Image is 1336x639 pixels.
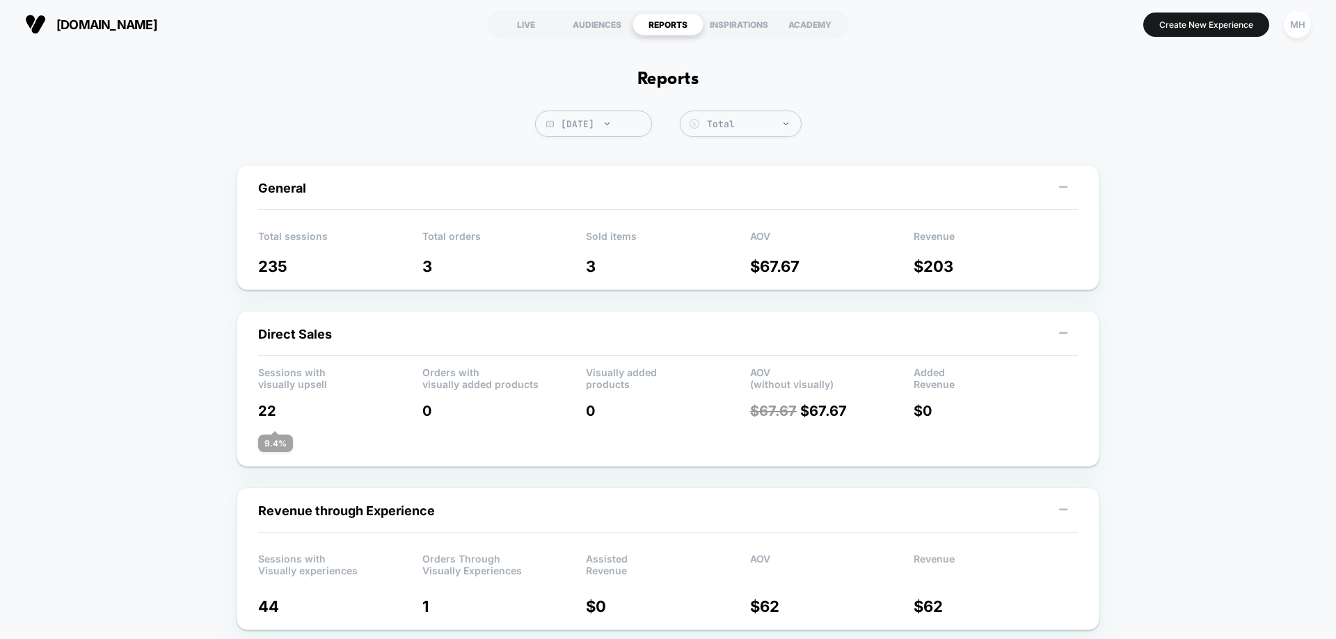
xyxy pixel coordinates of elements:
p: $ 0 [914,403,1078,419]
p: $ 67.67 [750,403,914,419]
div: ACADEMY [774,13,845,35]
p: AOV [750,230,914,251]
img: calendar [546,120,554,127]
span: General [258,181,306,195]
p: Visually added products [586,366,750,387]
p: Revenue [914,230,1078,251]
p: Sessions with visually upsell [258,366,422,387]
span: Revenue through Experience [258,503,435,518]
tspan: $ [692,120,696,127]
p: 3 [586,257,750,275]
p: 0 [422,403,587,419]
p: $ 67.67 [750,257,914,275]
span: [DOMAIN_NAME] [56,17,157,32]
button: MH [1280,10,1315,39]
div: REPORTS [633,13,703,35]
p: 1 [422,597,587,615]
p: AOV [750,553,914,574]
div: MH [1284,11,1311,38]
p: 22 [258,403,422,419]
div: Total [707,118,794,130]
span: Direct Sales [258,327,332,341]
p: Total orders [422,230,587,251]
p: Sold items [586,230,750,251]
span: $ 67.67 [750,403,797,419]
span: [DATE] [535,111,652,137]
div: INSPIRATIONS [703,13,774,35]
p: $ 0 [586,597,750,615]
div: AUDIENCES [562,13,633,35]
h1: Reports [637,70,699,90]
img: end [605,122,610,125]
div: 9.4 % [258,435,293,452]
p: Revenue [914,553,1078,574]
p: $ 62 [750,597,914,615]
p: Assisted Revenue [586,553,750,574]
p: 0 [586,403,750,419]
p: $ 203 [914,257,1078,275]
p: 3 [422,257,587,275]
p: 44 [258,597,422,615]
div: LIVE [491,13,562,35]
button: Create New Experience [1143,13,1269,37]
p: Sessions with Visually experiences [258,553,422,574]
p: AOV (without visually) [750,366,914,387]
p: Orders with visually added products [422,366,587,387]
p: Added Revenue [914,366,1078,387]
button: [DOMAIN_NAME] [21,13,161,35]
p: $ 62 [914,597,1078,615]
p: Total sessions [258,230,422,251]
img: Visually logo [25,14,46,35]
p: 235 [258,257,422,275]
p: Orders Through Visually Experiences [422,553,587,574]
img: end [784,122,788,125]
